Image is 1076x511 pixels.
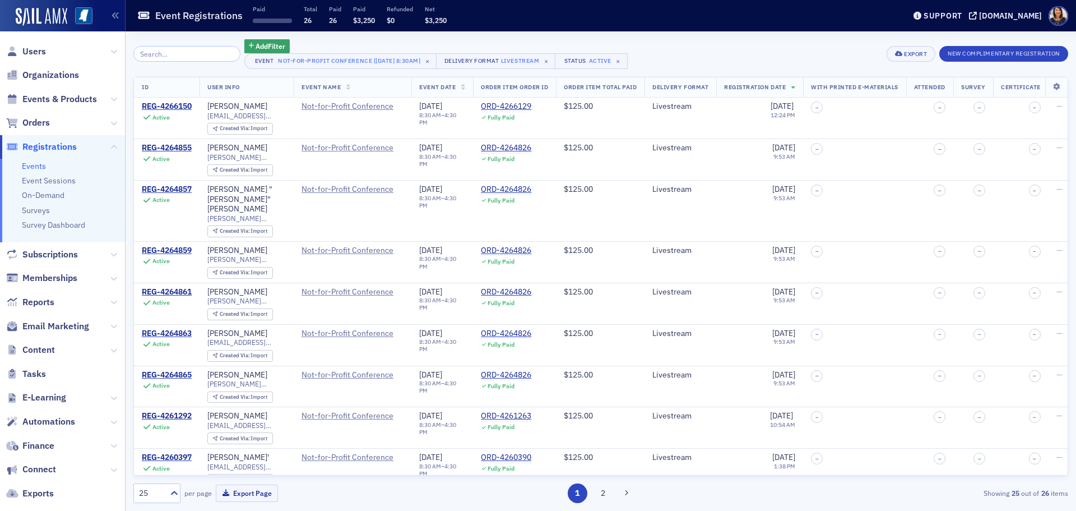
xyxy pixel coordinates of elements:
span: Survey [961,83,985,91]
div: ORD-4264826 [481,143,531,153]
span: Attended [914,83,945,91]
div: REG-4264863 [142,329,192,339]
div: – [419,112,465,126]
span: Add Filter [256,41,285,51]
input: Search… [133,46,240,62]
span: – [815,331,819,338]
div: Import [220,394,268,400]
a: Not-for-Profit Conference [302,246,403,256]
a: Registrations [6,141,77,153]
a: Surveys [22,205,50,215]
time: 9:53 AM [773,255,795,263]
span: × [541,56,551,66]
a: Not-for-Profit Conference [302,185,403,195]
time: 4:30 PM [419,379,456,394]
span: $125.00 [564,142,593,153]
span: Created Via : [220,269,251,276]
a: Orders [6,117,50,129]
a: ORD-4264826 [481,287,531,297]
div: Fully Paid [488,383,514,390]
span: 26 [304,16,312,25]
div: Active [152,257,170,265]
span: [PERSON_NAME][EMAIL_ADDRESS][PERSON_NAME][DOMAIN_NAME] [207,380,286,388]
span: Not-for-Profit Conference [302,370,403,380]
p: Paid [353,5,375,13]
span: – [978,331,981,338]
div: – [419,153,465,168]
div: Livestream [652,370,708,380]
a: [PERSON_NAME] [207,370,267,380]
span: With Printed E-Materials [811,83,898,91]
div: Livestream [652,246,708,256]
span: – [978,104,981,111]
div: [PERSON_NAME] [207,411,267,421]
p: Refunded [387,5,413,13]
a: [PERSON_NAME] [207,329,267,339]
button: New Complimentary Registration [939,46,1068,62]
a: Not-for-Profit Conference [302,143,403,153]
span: — [1056,184,1063,194]
span: – [938,104,941,111]
div: – [419,195,465,209]
div: Fully Paid [488,341,514,348]
div: Livestream [652,287,708,297]
div: ORD-4266129 [481,102,531,112]
time: 8:30 AM [419,111,441,119]
span: Delivery Format [652,83,708,91]
span: $3,250 [425,16,447,25]
div: ORD-4264826 [481,329,531,339]
span: [PERSON_NAME][EMAIL_ADDRESS][PERSON_NAME][DOMAIN_NAME] [207,297,286,305]
div: Fully Paid [488,300,514,307]
span: $125.00 [564,245,593,255]
span: Registrations [22,141,77,153]
a: Organizations [6,69,79,81]
a: ORD-4264826 [481,370,531,380]
span: Email Marketing [22,320,89,333]
span: – [938,372,941,379]
a: Events [22,161,46,171]
a: E-Learning [6,392,66,404]
time: 4:30 PM [419,111,456,126]
time: 9:53 AM [773,296,795,304]
span: – [938,146,941,153]
div: REG-4266150 [142,102,192,112]
a: SailAMX [16,8,67,26]
div: Fully Paid [488,155,514,163]
span: – [1033,372,1036,379]
time: 8:30 AM [419,296,441,304]
div: Created Via: Import [207,225,273,237]
button: 1 [568,484,587,503]
span: Created Via : [220,227,251,234]
time: 8:30 AM [419,255,441,263]
span: – [815,372,819,379]
div: REG-4260397 [142,453,192,463]
div: Active [152,340,170,348]
div: Fully Paid [488,114,514,121]
span: – [815,104,819,111]
span: Exports [22,487,54,500]
div: Livestream [652,185,708,195]
span: Created Via : [220,393,251,400]
span: – [1033,104,1036,111]
span: [DATE] [772,370,795,380]
div: Livestream [652,329,708,339]
a: Email Marketing [6,320,89,333]
time: 8:30 AM [419,338,441,346]
span: – [938,289,941,296]
span: E-Learning [22,392,66,404]
a: [PERSON_NAME]' [207,453,269,463]
time: 8:30 AM [419,153,441,160]
div: ORD-4264826 [481,246,531,256]
span: [DATE] [419,287,442,297]
a: [PERSON_NAME] [207,143,267,153]
div: ORD-4261263 [481,411,531,421]
a: REG-4264859 [142,246,192,256]
div: Support [924,11,962,21]
div: Livestream [501,55,539,66]
span: $125.00 [564,184,593,194]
